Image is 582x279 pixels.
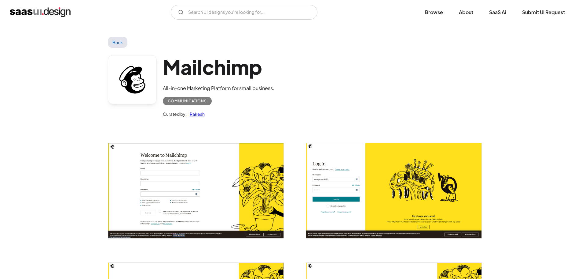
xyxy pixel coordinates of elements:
[482,6,514,19] a: SaaS Ai
[163,110,187,118] div: Curated by:
[171,5,317,20] form: Email Form
[306,143,481,238] a: open lightbox
[10,7,71,17] a: home
[163,85,274,92] div: All-in-one Marketing Platform for small business.
[452,6,481,19] a: About
[108,143,284,238] img: 60178065710fdf421d6e09c7_Mailchimp-Signup.jpg
[108,143,284,238] a: open lightbox
[515,6,572,19] a: Submit UI Request
[163,55,274,79] h1: Mailchimp
[171,5,317,20] input: Search UI designs you're looking for...
[418,6,450,19] a: Browse
[108,37,128,48] a: Back
[168,97,207,105] div: Communications
[187,110,205,118] a: Rakesh
[306,143,481,238] img: 601780657cad090fc30deb59_Mailchimp-Login.jpg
